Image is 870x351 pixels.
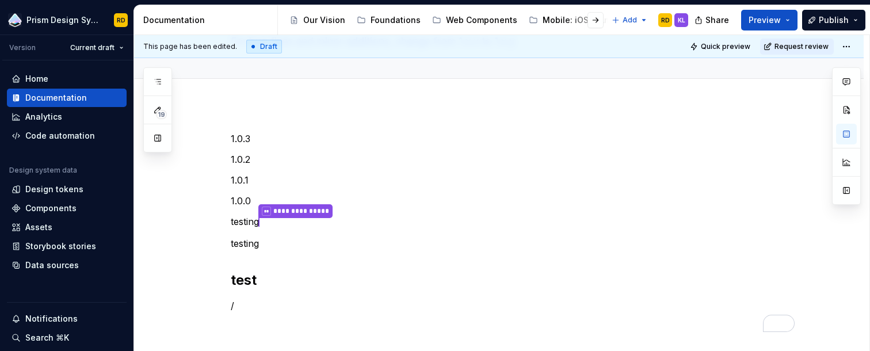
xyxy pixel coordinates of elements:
[446,14,517,26] div: Web Components
[689,10,737,30] button: Share
[7,256,127,274] a: Data sources
[285,11,350,29] a: Our Vision
[25,111,62,123] div: Analytics
[25,241,96,252] div: Storybook stories
[231,132,795,333] div: To enrich screen reader interactions, please activate Accessibility in Grammarly extension settings
[802,10,865,30] button: Publish
[749,14,781,26] span: Preview
[231,194,795,208] p: 1.0.0
[9,43,36,52] div: Version
[25,332,69,344] div: Search ⌘K
[8,13,22,27] img: 106765b7-6fc4-4b5d-8be0-32f944830029.png
[231,236,795,250] p: testing
[246,40,282,54] div: Draft
[65,40,129,56] button: Current draft
[352,11,425,29] a: Foundations
[285,9,606,32] div: Page tree
[25,203,77,214] div: Components
[231,271,795,289] h2: test
[26,14,100,26] div: Prism Design System
[661,16,670,25] div: RD
[7,127,127,145] a: Code automation
[25,73,48,85] div: Home
[7,108,127,126] a: Analytics
[7,237,127,255] a: Storybook stories
[819,14,849,26] span: Publish
[143,42,237,51] span: This page has been edited.
[70,43,115,52] span: Current draft
[2,7,131,32] button: Prism Design SystemRD
[7,70,127,88] a: Home
[25,222,52,233] div: Assets
[524,11,635,29] a: Mobile: iOS & Android
[231,299,795,312] p: /
[623,16,637,25] span: Add
[686,39,755,55] button: Quick preview
[701,42,750,51] span: Quick preview
[231,152,795,166] p: 1.0.2
[9,166,77,175] div: Design system data
[143,14,273,26] div: Documentation
[25,313,78,325] div: Notifications
[774,42,829,51] span: Request review
[7,218,127,236] a: Assets
[7,89,127,107] a: Documentation
[608,12,651,28] button: Add
[303,14,345,26] div: Our Vision
[7,199,127,218] a: Components
[117,16,125,25] div: RD
[25,260,79,271] div: Data sources
[760,39,834,55] button: Request review
[741,10,797,30] button: Preview
[25,130,95,142] div: Code automation
[428,11,522,29] a: Web Components
[25,184,83,195] div: Design tokens
[231,173,795,187] p: 1.0.1
[7,310,127,328] button: Notifications
[7,180,127,199] a: Design tokens
[231,132,795,146] p: 1.0.3
[543,14,630,26] div: Mobile: iOS & Android
[678,16,685,25] div: KL
[7,329,127,347] button: Search ⌘K
[371,14,421,26] div: Foundations
[25,92,87,104] div: Documentation
[231,215,795,230] p: testing
[156,110,167,119] span: 19
[705,14,729,26] span: Share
